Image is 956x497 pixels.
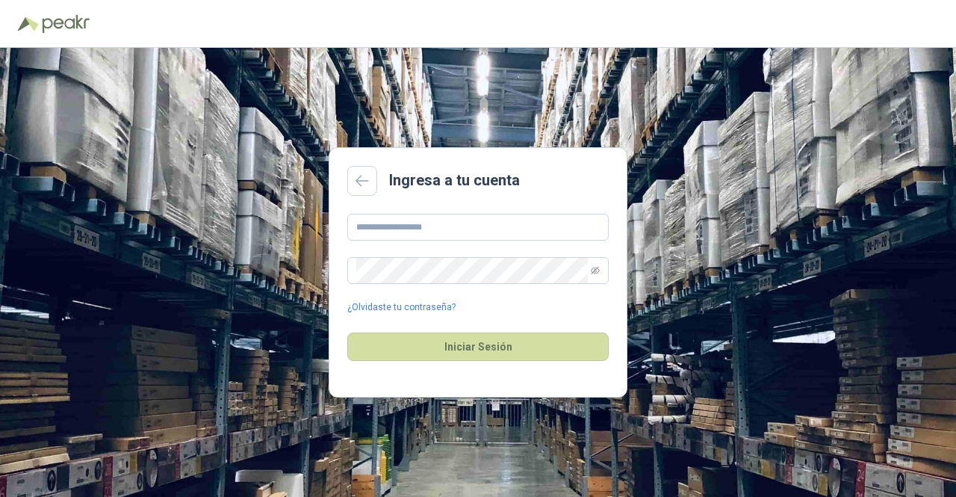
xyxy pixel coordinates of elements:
span: eye-invisible [591,266,600,275]
img: Peakr [42,15,90,33]
a: ¿Olvidaste tu contraseña? [347,300,456,315]
img: Logo [18,16,39,31]
h2: Ingresa a tu cuenta [389,169,520,192]
button: Iniciar Sesión [347,333,609,361]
